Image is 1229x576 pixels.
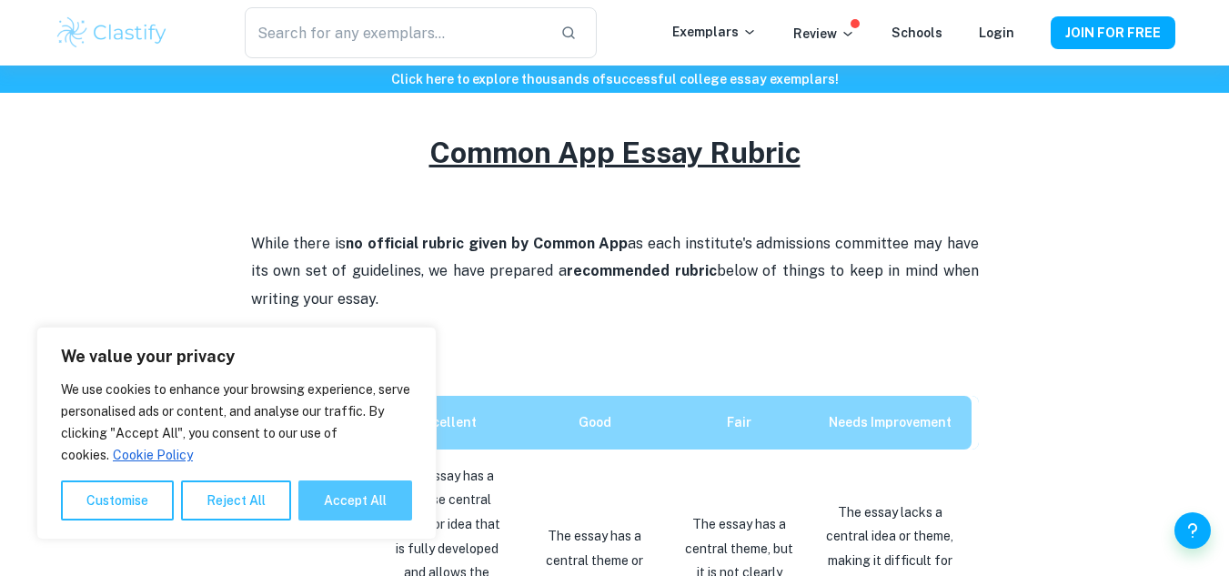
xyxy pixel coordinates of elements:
input: Search for any exemplars... [245,7,545,58]
h6: Click here to explore thousands of successful college essay exemplars ! [4,69,1225,89]
p: Exemplars [672,22,757,42]
p: We value your privacy [61,346,412,368]
button: Reject All [181,480,291,520]
p: Excellent [389,410,505,435]
p: We use cookies to enhance your browsing experience, serve personalised ads or content, and analys... [61,379,412,466]
p: Review [793,24,855,44]
button: Accept All [298,480,412,520]
img: Clastify logo [55,15,170,51]
strong: no official rubric given by Common App [346,235,628,252]
p: While there is as each institute's admissions committee may have its own set of guidelines, we ha... [251,230,979,313]
button: JOIN FOR FREE [1051,16,1175,49]
a: Cookie Policy [112,447,194,463]
a: Login [979,25,1014,40]
strong: recommended rubric [567,262,717,279]
p: Fair [685,410,794,435]
button: Customise [61,480,174,520]
p: Needs Improvement [823,410,957,435]
p: Good [534,410,656,435]
button: Help and Feedback [1174,512,1211,549]
u: Common App Essay Rubric [429,136,801,169]
a: Schools [892,25,942,40]
div: We value your privacy [36,327,437,540]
